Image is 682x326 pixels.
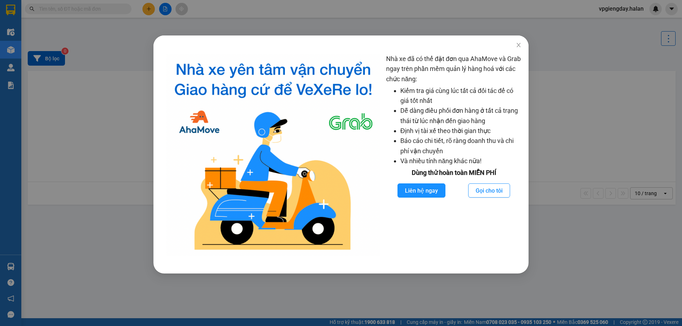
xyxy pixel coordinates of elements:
img: logo [166,54,380,256]
li: Kiểm tra giá cùng lúc tất cả đối tác để có giá tốt nhất [400,86,521,106]
li: Báo cáo chi tiết, rõ ràng doanh thu và chi phí vận chuyển [400,136,521,156]
div: Dùng thử hoàn toàn MIỄN PHÍ [386,168,521,178]
li: Định vị tài xế theo thời gian thực [400,126,521,136]
button: Close [509,35,529,55]
span: close [516,42,521,48]
div: Nhà xe đã có thể đặt đơn qua AhaMove và Grab ngay trên phần mềm quản lý hàng hoá với các chức năng: [386,54,521,256]
span: Gọi cho tôi [476,186,503,195]
li: Dễ dàng điều phối đơn hàng ở tất cả trạng thái từ lúc nhận đến giao hàng [400,106,521,126]
li: Và nhiều tính năng khác nữa! [400,156,521,166]
button: Liên hệ ngay [397,183,445,198]
span: Liên hệ ngay [405,186,438,195]
button: Gọi cho tôi [468,183,510,198]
